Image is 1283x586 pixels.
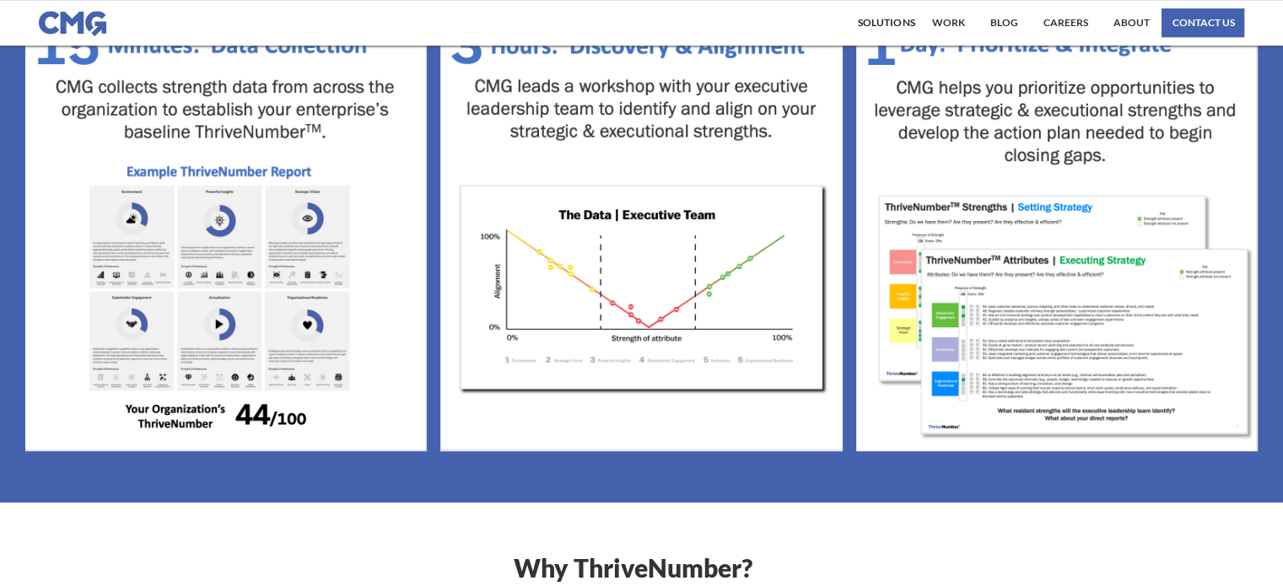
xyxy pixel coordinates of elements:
a: About [1108,8,1153,37]
h1: Why ThriveNumber? [245,552,1038,583]
div: Solutions [858,18,914,28]
div: Contact us [1172,18,1234,28]
a: work [927,8,968,37]
a: Careers [1038,8,1092,37]
a: BLOG [985,8,1022,37]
